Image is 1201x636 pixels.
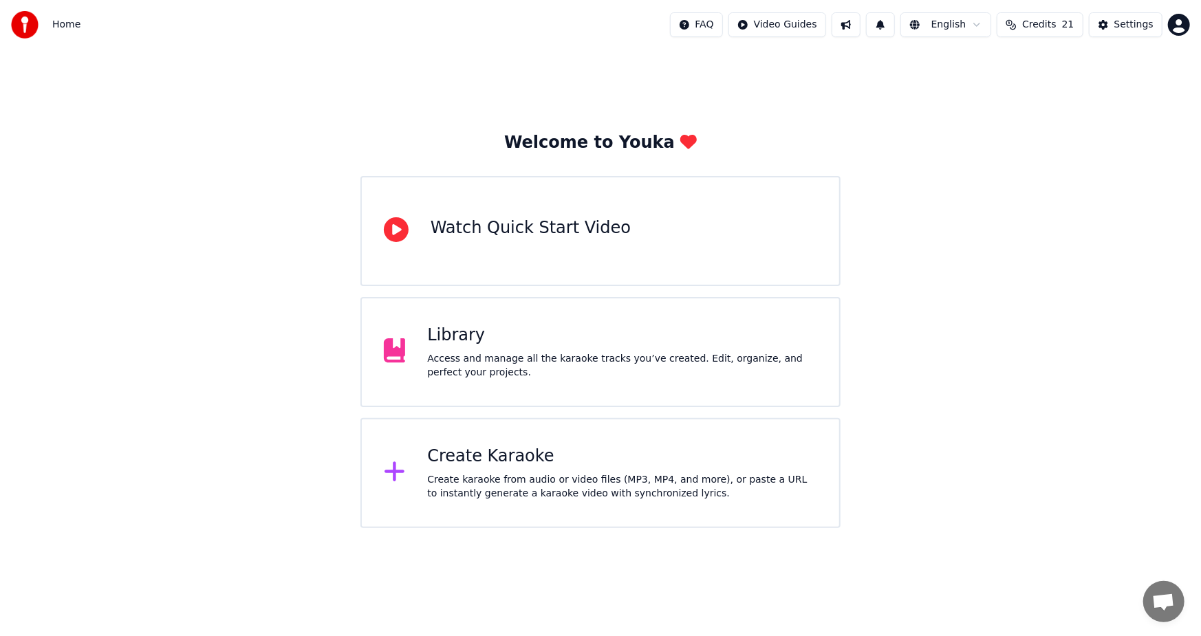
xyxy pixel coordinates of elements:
div: Open chat [1143,581,1184,622]
div: Welcome to Youka [504,132,697,154]
span: Credits [1022,18,1056,32]
div: Library [427,325,817,347]
span: 21 [1062,18,1074,32]
div: Watch Quick Start Video [431,217,631,239]
button: Credits21 [997,12,1083,37]
button: Settings [1089,12,1162,37]
div: Access and manage all the karaoke tracks you’ve created. Edit, organize, and perfect your projects. [427,352,817,380]
div: Create karaoke from audio or video files (MP3, MP4, and more), or paste a URL to instantly genera... [427,473,817,501]
button: FAQ [670,12,723,37]
button: Video Guides [728,12,826,37]
div: Settings [1114,18,1154,32]
nav: breadcrumb [52,18,80,32]
img: youka [11,11,39,39]
span: Home [52,18,80,32]
div: Create Karaoke [427,446,817,468]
